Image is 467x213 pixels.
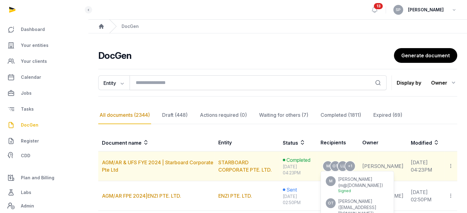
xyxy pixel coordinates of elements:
[218,193,252,199] a: ENZI PTE. LTD.
[5,200,83,212] a: Admin
[348,164,352,168] span: +1
[21,121,38,129] span: DocGen
[102,193,181,199] a: AGM/AR FPE 2024|ENZI PTE. LTD.
[396,8,401,12] span: SP
[329,179,333,183] span: M
[122,23,139,29] div: DocGen
[407,134,457,151] th: Modified
[161,106,189,124] div: Draft (448)
[407,181,444,211] td: [DATE] 02:50PM
[372,106,403,124] div: Expired (69)
[98,106,151,124] div: All documents (2344)
[326,164,330,168] span: M
[328,201,334,205] span: OT
[5,22,83,37] a: Dashboard
[88,20,467,33] nav: Breadcrumb
[338,177,372,182] span: [PERSON_NAME]
[215,134,279,151] th: Entity
[5,70,83,85] a: Calendar
[319,106,362,124] div: Completed (1811)
[98,134,215,151] th: Document name
[5,54,83,69] a: Your clients
[5,170,83,185] a: Plan and Billing
[5,185,83,200] a: Labs
[338,188,351,193] span: Signed
[317,134,359,151] th: Recipients
[359,151,407,181] td: [PERSON_NAME]
[397,78,421,88] p: Display by
[5,86,83,101] a: Jobs
[394,48,457,63] a: Generate document
[393,5,403,15] button: SP
[98,75,130,90] button: Entity
[21,152,30,159] span: CDD
[374,3,383,9] span: 13
[218,159,272,173] a: STARBOARD CORPORATE PTE. LTD.
[21,189,31,196] span: Labs
[21,137,39,145] span: Register
[102,159,213,173] a: AGM/AR & UFS FYE 2024 | Starboard Corporate Pte Ltd
[359,134,407,151] th: Owner
[338,199,372,204] span: [PERSON_NAME]
[21,89,32,97] span: Jobs
[286,186,297,193] span: Sent
[340,183,381,188] span: m@[DOMAIN_NAME]
[5,118,83,132] a: DocGen
[258,106,309,124] div: Waiting for others (7)
[407,151,444,181] td: [DATE] 04:23PM
[21,58,47,65] span: Your clients
[5,150,83,162] a: CDD
[283,193,313,206] div: [DATE] 02:50PM
[98,106,457,124] nav: Tabs
[21,26,45,33] span: Dashboard
[199,106,248,124] div: Actions required (0)
[21,174,54,181] span: Plan and Billing
[279,134,317,151] th: Status
[408,6,444,13] span: [PERSON_NAME]
[21,74,41,81] span: Calendar
[338,176,389,193] div: ( )
[21,105,34,113] span: Tasks
[286,156,310,164] span: Completed
[98,50,394,61] h2: DocGen
[5,102,83,116] a: Tasks
[283,164,313,176] div: [DATE] 04:23PM
[21,202,34,210] span: Admin
[5,38,83,53] a: Your entities
[333,164,338,168] span: OT
[431,78,457,88] div: Owner
[21,42,49,49] span: Your entities
[5,134,83,148] a: Register
[341,164,345,168] span: LL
